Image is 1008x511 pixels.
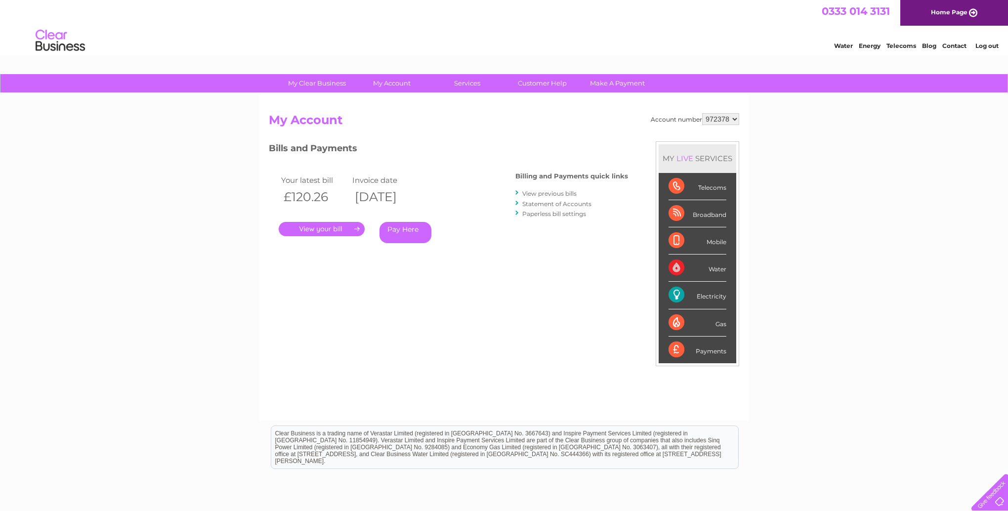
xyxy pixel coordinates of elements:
a: . [279,222,365,236]
div: Water [669,255,726,282]
a: Statement of Accounts [522,200,591,208]
a: Water [834,42,853,49]
h2: My Account [269,113,739,132]
td: Invoice date [350,173,421,187]
th: £120.26 [279,187,350,207]
div: Clear Business is a trading name of Verastar Limited (registered in [GEOGRAPHIC_DATA] No. 3667643... [271,5,738,48]
a: View previous bills [522,190,577,197]
a: Customer Help [502,74,583,92]
img: logo.png [35,26,85,56]
h4: Billing and Payments quick links [515,172,628,180]
a: My Clear Business [276,74,358,92]
a: 0333 014 3131 [822,5,890,17]
div: Payments [669,337,726,363]
div: Gas [669,309,726,337]
h3: Bills and Payments [269,141,628,159]
a: Blog [922,42,936,49]
div: Mobile [669,227,726,255]
a: Pay Here [379,222,431,243]
div: MY SERVICES [659,144,736,172]
a: Log out [975,42,999,49]
div: LIVE [674,154,695,163]
td: Your latest bill [279,173,350,187]
a: Contact [942,42,966,49]
div: Electricity [669,282,726,309]
a: Make A Payment [577,74,658,92]
a: My Account [351,74,433,92]
th: [DATE] [350,187,421,207]
a: Energy [859,42,881,49]
div: Account number [651,113,739,125]
div: Broadband [669,200,726,227]
a: Telecoms [886,42,916,49]
div: Telecoms [669,173,726,200]
a: Paperless bill settings [522,210,586,217]
a: Services [426,74,508,92]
